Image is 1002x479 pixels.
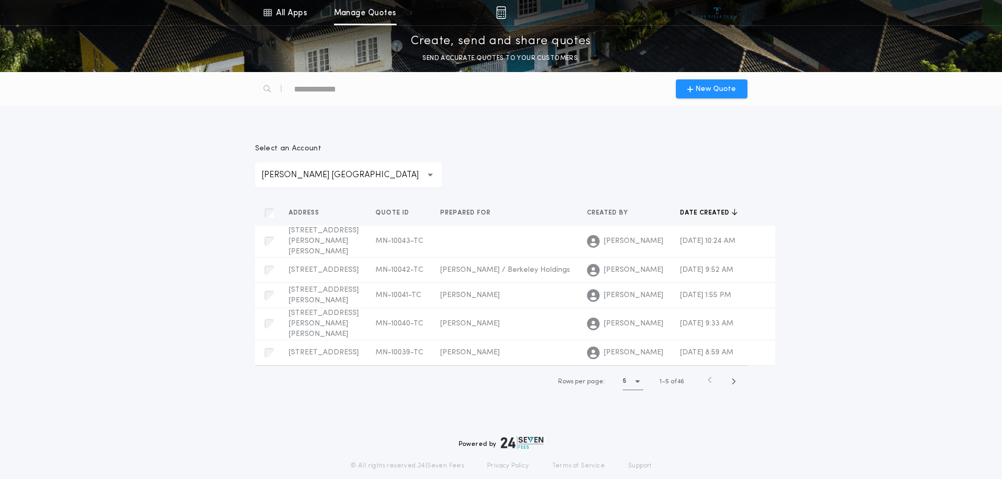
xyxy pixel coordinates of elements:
[697,7,737,18] img: vs-icon
[680,291,731,299] span: [DATE] 1:55 PM
[676,79,747,98] button: New Quote
[440,291,500,299] span: [PERSON_NAME]
[440,266,570,274] span: [PERSON_NAME] / Berkeley Holdings
[604,265,663,276] span: [PERSON_NAME]
[552,462,605,470] a: Terms of Service
[440,209,493,217] span: Prepared for
[350,462,464,470] p: © All rights reserved. 24|Seven Fees
[376,237,423,245] span: MN-10043-TC
[680,320,733,328] span: [DATE] 9:33 AM
[680,209,732,217] span: Date created
[422,53,579,64] p: SEND ACCURATE QUOTES TO YOUR CUSTOMERS.
[376,349,423,356] span: MN-10039-TC
[487,462,529,470] a: Privacy Policy
[255,144,442,154] p: Select an Account
[289,227,359,256] span: [STREET_ADDRESS][PERSON_NAME][PERSON_NAME]
[440,349,500,356] span: [PERSON_NAME]
[376,209,411,217] span: Quote ID
[680,349,733,356] span: [DATE] 8:59 AM
[411,33,591,50] p: Create, send and share quotes
[289,309,359,338] span: [STREET_ADDRESS][PERSON_NAME][PERSON_NAME]
[255,162,442,188] button: [PERSON_NAME] [GEOGRAPHIC_DATA]
[604,236,663,247] span: [PERSON_NAME]
[604,319,663,329] span: [PERSON_NAME]
[695,84,736,95] span: New Quote
[501,436,544,449] img: logo
[289,266,359,274] span: [STREET_ADDRESS]
[628,462,652,470] a: Support
[289,286,359,304] span: [STREET_ADDRESS][PERSON_NAME]
[289,349,359,356] span: [STREET_ADDRESS]
[680,237,735,245] span: [DATE] 10:24 AM
[376,208,417,218] button: Quote ID
[376,266,423,274] span: MN-10042-TC
[459,436,544,449] div: Powered by
[660,379,662,385] span: 1
[671,377,684,386] span: of 46
[680,208,737,218] button: Date created
[261,169,436,181] p: [PERSON_NAME] [GEOGRAPHIC_DATA]
[440,320,500,328] span: [PERSON_NAME]
[376,320,423,328] span: MN-10040-TC
[623,373,643,390] button: 5
[665,379,669,385] span: 5
[496,6,506,19] img: img
[289,208,327,218] button: Address
[623,376,626,386] h1: 5
[604,290,663,301] span: [PERSON_NAME]
[289,209,321,217] span: Address
[587,209,630,217] span: Created by
[604,348,663,358] span: [PERSON_NAME]
[558,379,605,385] span: Rows per page:
[680,266,733,274] span: [DATE] 9:52 AM
[587,208,636,218] button: Created by
[376,291,421,299] span: MN-10041-TC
